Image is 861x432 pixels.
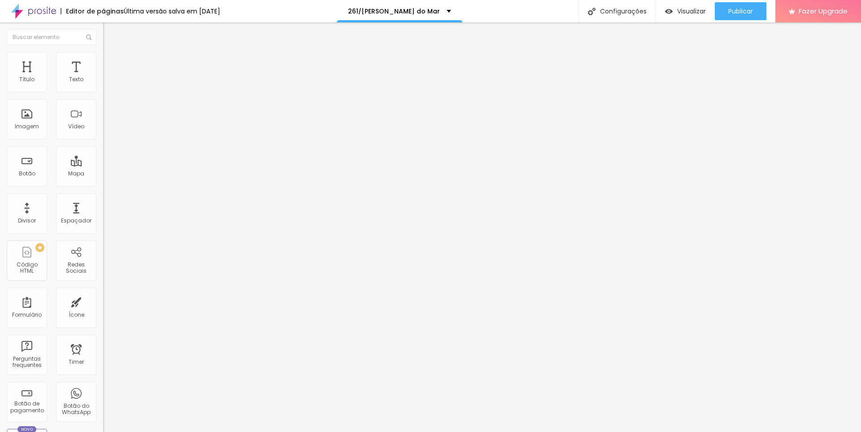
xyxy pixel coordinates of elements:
div: Ícone [69,312,84,318]
button: Visualizar [656,2,715,20]
div: Timer [69,359,84,365]
div: Texto [69,76,83,83]
div: Formulário [12,312,42,318]
iframe: Editor [103,22,861,432]
button: Publicar [715,2,766,20]
img: view-1.svg [665,8,673,15]
p: 261/[PERSON_NAME] do Mar [348,8,440,14]
div: Imagem [15,123,39,130]
div: Redes Sociais [58,262,94,275]
div: Perguntas frequentes [9,356,44,369]
div: Mapa [68,170,84,177]
div: Editor de páginas [61,8,124,14]
input: Buscar elemento [7,29,96,45]
img: Icone [86,35,91,40]
div: Título [19,76,35,83]
div: Botão do WhatsApp [58,403,94,416]
span: Fazer Upgrade [799,7,848,15]
div: Espaçador [61,218,91,224]
div: Código HTML [9,262,44,275]
span: Visualizar [677,8,706,15]
img: Icone [588,8,596,15]
div: Botão de pagamento [9,401,44,414]
div: Última versão salva em [DATE] [124,8,220,14]
span: Publicar [728,8,753,15]
div: Vídeo [68,123,84,130]
div: Botão [19,170,35,177]
div: Divisor [18,218,36,224]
